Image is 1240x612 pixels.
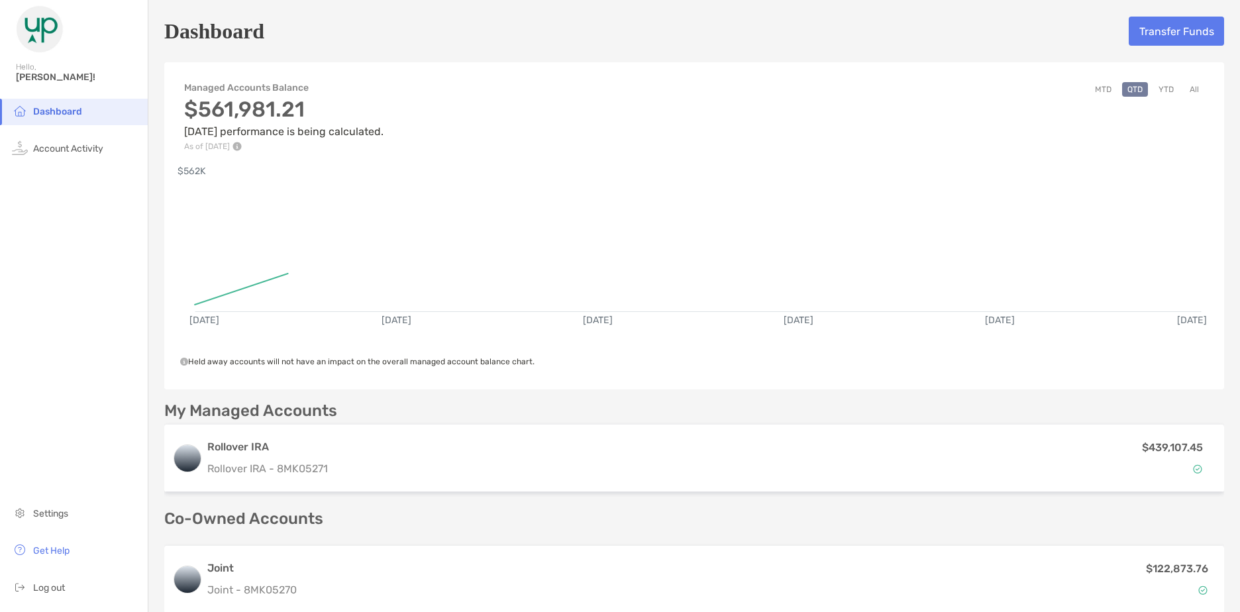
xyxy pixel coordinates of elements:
[178,166,206,177] text: $562K
[184,97,384,151] div: [DATE] performance is being calculated.
[12,542,28,558] img: get-help icon
[1177,315,1207,326] text: [DATE]
[189,315,219,326] text: [DATE]
[1198,586,1208,595] img: Account Status icon
[1193,464,1202,474] img: Account Status icon
[164,403,337,419] p: My Managed Accounts
[174,566,201,593] img: logo account
[16,5,64,53] img: Zoe Logo
[207,439,954,455] h3: Rollover IRA
[784,315,813,326] text: [DATE]
[184,142,384,151] p: As of [DATE]
[33,582,65,593] span: Log out
[180,357,535,366] span: Held away accounts will not have an impact on the overall managed account balance chart.
[583,315,613,326] text: [DATE]
[1146,560,1208,577] p: $122,873.76
[184,97,384,122] h3: $561,981.21
[184,82,384,93] h4: Managed Accounts Balance
[985,315,1015,326] text: [DATE]
[1122,82,1148,97] button: QTD
[12,579,28,595] img: logout icon
[1184,82,1204,97] button: All
[12,103,28,119] img: household icon
[12,140,28,156] img: activity icon
[16,72,140,83] span: [PERSON_NAME]!
[232,142,242,151] img: Performance Info
[12,505,28,521] img: settings icon
[33,545,70,556] span: Get Help
[207,582,297,598] p: Joint - 8MK05270
[1153,82,1179,97] button: YTD
[1090,82,1117,97] button: MTD
[164,511,1224,527] p: Co-Owned Accounts
[382,315,411,326] text: [DATE]
[174,445,201,472] img: logo account
[207,460,954,477] p: Rollover IRA - 8MK05271
[33,106,82,117] span: Dashboard
[1142,439,1203,456] p: $439,107.45
[33,143,103,154] span: Account Activity
[33,508,68,519] span: Settings
[1129,17,1224,46] button: Transfer Funds
[207,560,297,576] h3: Joint
[164,16,264,46] h5: Dashboard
